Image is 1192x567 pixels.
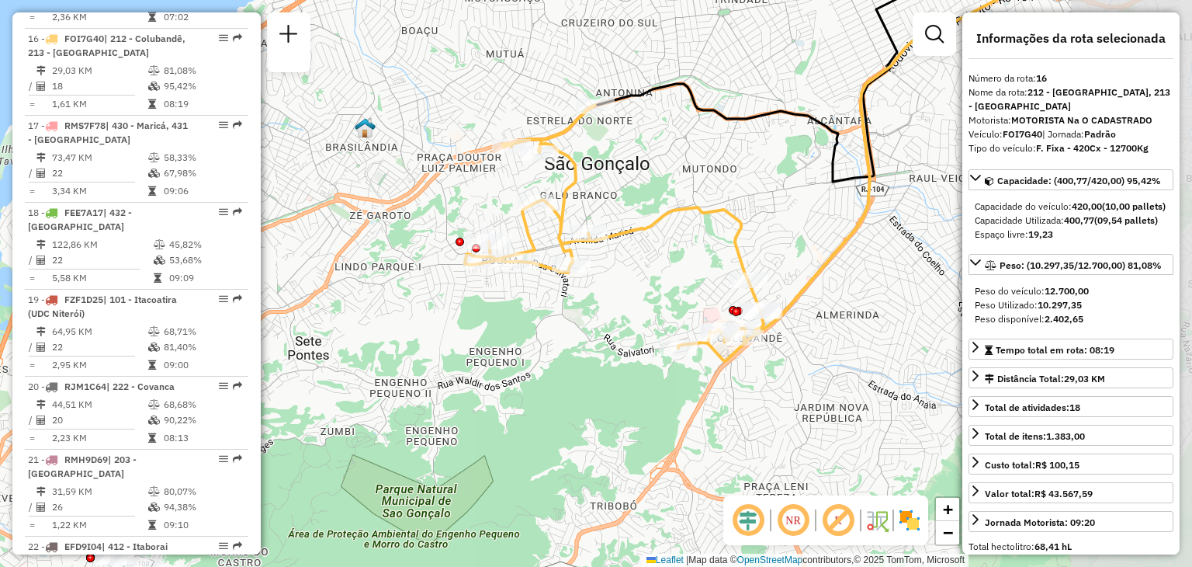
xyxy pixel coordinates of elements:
td: 26 [51,499,147,515]
i: % de utilização da cubagem [148,503,160,512]
strong: R$ 100,15 [1035,459,1079,471]
span: Exibir rótulo [819,502,857,539]
img: Fluxo de ruas [865,508,889,533]
em: Opções [219,541,228,551]
i: % de utilização do peso [148,66,160,75]
div: Total hectolitro: [968,540,1173,554]
span: Ocultar NR [774,502,812,539]
a: Valor total:R$ 43.567,59 [968,482,1173,503]
i: % de utilização da cubagem [148,169,160,178]
i: Total de Atividades [36,256,46,265]
span: EFD9I04 [64,541,102,552]
div: Distância Total: [985,372,1105,386]
td: 68,68% [163,397,241,412]
a: Zoom in [936,498,959,521]
td: = [28,357,36,373]
span: | [686,555,688,565]
span: FOI7G40 [64,33,104,44]
i: Distância Total [36,66,46,75]
em: Rota exportada [233,541,242,551]
i: Total de Atividades [36,169,46,178]
span: | 212 - Colubandê, 213 - [GEOGRAPHIC_DATA] [28,33,185,58]
em: Rota exportada [233,454,242,464]
strong: 19,23 [1028,228,1053,240]
td: 3,34 KM [51,183,147,199]
div: Peso Utilizado: [975,298,1167,312]
i: Tempo total em rota [148,433,156,443]
strong: R$ 43.567,59 [1034,488,1093,499]
td: 68,71% [163,324,241,339]
td: 1,61 KM [51,96,147,112]
a: Jornada Motorista: 09:20 [968,511,1173,532]
a: Total de itens:1.383,00 [968,425,1173,446]
a: Zoom out [936,521,959,544]
em: Opções [219,381,228,391]
strong: F. Fixa - 420Cx - 12700Kg [1036,142,1149,154]
td: 45,82% [168,237,242,252]
td: 29,03 KM [51,63,147,78]
span: 20 - [28,381,175,392]
td: 09:00 [163,357,241,373]
span: 16 - [28,33,185,58]
img: Simulação- UDC Light WCL S o Go [355,118,375,138]
span: 29,03 KM [1064,373,1105,384]
i: Tempo total em rota [154,273,161,283]
i: Distância Total [36,153,46,162]
strong: Padrão [1084,128,1116,140]
div: Custo total: [985,458,1079,472]
span: 21 - [28,454,137,479]
strong: 212 - [GEOGRAPHIC_DATA], 213 - [GEOGRAPHIC_DATA] [968,86,1170,112]
a: Nova sessão e pesquisa [273,19,304,54]
strong: 18 [1069,402,1080,413]
td: 2,95 KM [51,357,147,373]
td: 22 [51,252,153,268]
td: = [28,517,36,533]
i: % de utilização da cubagem [154,256,165,265]
span: | 222 - Covanca [106,381,175,392]
span: 19 - [28,294,177,319]
span: − [943,523,953,542]
div: Tipo do veículo: [968,141,1173,155]
span: Capacidade: (400,77/420,00) 95,42% [997,175,1161,186]
div: Veículo: [968,127,1173,141]
strong: 10.297,35 [1038,299,1082,311]
span: Peso: (10.297,35/12.700,00) 81,08% [1000,259,1162,271]
td: = [28,183,36,199]
td: 07:02 [163,9,241,25]
i: Total de Atividades [36,82,46,91]
a: Tempo total em rota: 08:19 [968,339,1173,360]
em: Opções [219,454,228,464]
td: 09:09 [168,270,242,286]
i: Tempo total em rota [148,520,156,530]
i: Total de Atividades [36,416,46,425]
td: 81,40% [163,339,241,355]
div: Espaço livre: [975,228,1167,242]
img: Exibir/Ocultar setores [897,508,922,533]
i: % de utilização da cubagem [148,416,160,425]
i: Tempo total em rota [148,360,156,370]
i: Distância Total [36,400,46,409]
span: RJM1C64 [64,381,106,392]
td: 18 [51,78,147,94]
span: Peso do veículo: [975,285,1089,297]
div: Nome da rota: [968,85,1173,113]
td: / [28,165,36,181]
a: OpenStreetMap [737,555,803,565]
i: % de utilização da cubagem [148,82,160,91]
i: Tempo total em rota [148,12,156,22]
span: 17 - [28,120,188,145]
td: 90,22% [163,412,241,428]
span: Ocultar deslocamento [729,502,767,539]
td: 95,42% [163,78,241,94]
td: 44,51 KM [51,397,147,412]
em: Rota exportada [233,33,242,43]
strong: (10,00 pallets) [1102,200,1166,212]
i: % de utilização do peso [148,400,160,409]
i: % de utilização do peso [148,327,160,336]
i: % de utilização da cubagem [148,343,160,352]
strong: 400,77 [1064,214,1094,226]
span: 18 - [28,207,132,232]
td: 09:06 [163,183,241,199]
em: Opções [219,294,228,304]
a: Distância Total:29,03 KM [968,367,1173,388]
